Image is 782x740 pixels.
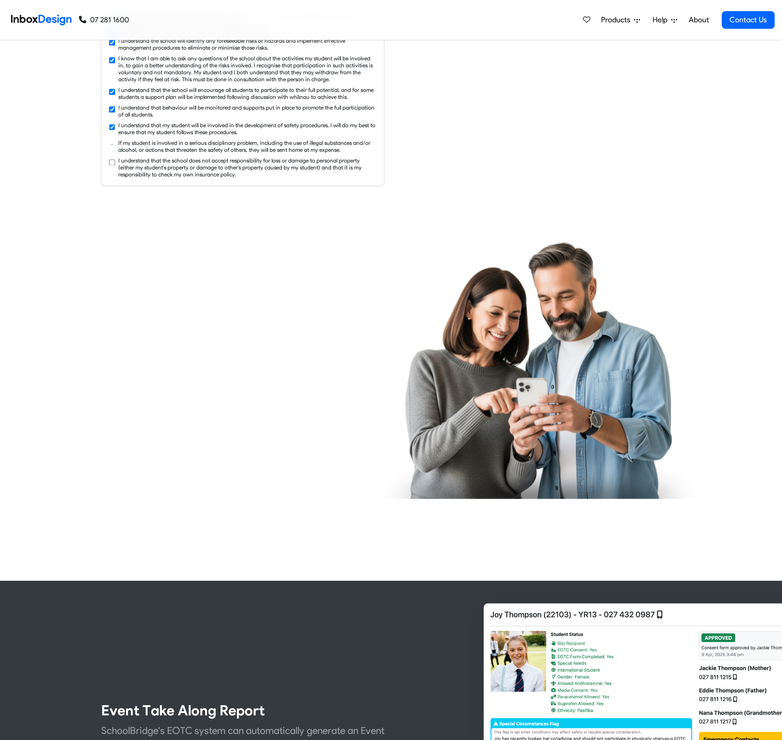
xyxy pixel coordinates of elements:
a: Contact Us [722,11,775,29]
a: Help [649,11,681,29]
label: I understand the school will identify any foreseeable risks or hazards and implement effective ma... [118,37,376,51]
h3: Event Take Along Report [101,701,384,720]
label: I understand that the school does not accept responsibility for loss or damage to personal proper... [118,157,376,178]
label: If my student is involved in a serious disciplinary problem, including the use of illegal substan... [118,139,376,153]
label: I understand that the school will encourage all students to participate to their full potential, ... [118,86,376,100]
img: parents_using_phone.png [380,241,698,499]
label: I understand that my student will be involved in the development of safety procedures. I will do ... [118,122,376,136]
span: Products [601,14,634,26]
a: 07 281 1600 [79,14,129,26]
span: Help [653,14,671,26]
label: I understand that behaviour will be monitored and supports put in place to promote the full parti... [118,104,376,118]
label: I know that I am able to ask any questions of the school about the activities my student will be ... [118,55,376,83]
a: About [686,11,711,29]
a: Products [597,11,644,29]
